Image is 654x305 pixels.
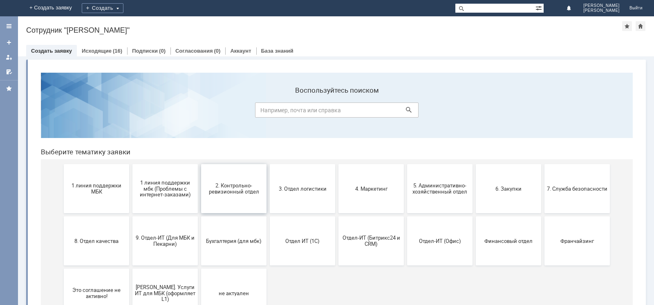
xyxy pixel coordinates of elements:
[101,169,161,181] span: 9. Отдел-ИТ (Для МБК и Пекарни)
[31,48,72,54] a: Создать заявку
[238,171,298,178] span: Отдел ИТ (1С)
[214,48,221,54] div: (0)
[32,221,92,233] span: Это соглашение не активно!
[101,113,161,131] span: 1 линия поддержки мбк (Проблемы с интернет-заказами)
[82,48,112,54] a: Исходящие
[622,21,632,31] div: Добавить в избранное
[29,150,95,199] button: 8. Отдел качества
[444,119,504,125] span: 6. Закупки
[510,98,576,147] button: 7. Служба безопасности
[167,150,232,199] button: Бухгалтерия (для мбк)
[535,4,544,11] span: Расширенный поиск
[132,48,158,54] a: Подписки
[175,48,213,54] a: Согласования
[375,116,436,129] span: 5. Административно-хозяйственный отдел
[113,48,122,54] div: (16)
[221,36,384,51] input: Например, почта или справка
[82,3,123,13] div: Создать
[32,116,92,129] span: 1 линия поддержки МБК
[510,150,576,199] button: Франчайзинг
[26,26,622,34] div: Сотрудник "[PERSON_NAME]"
[167,98,232,147] button: 2. Контрольно-ревизионный отдел
[98,203,163,252] button: [PERSON_NAME]. Услуги ИТ для МБК (оформляет L1)
[444,171,504,178] span: Финансовый отдел
[235,98,301,147] button: 3. Отдел логистики
[98,150,163,199] button: 9. Отдел-ИТ (Для МБК и Пекарни)
[2,65,16,78] a: Мои согласования
[513,119,573,125] span: 7. Служба безопасности
[373,150,438,199] button: Отдел-ИТ (Офис)
[261,48,293,54] a: База знаний
[2,36,16,49] a: Создать заявку
[583,3,620,8] span: [PERSON_NAME]
[235,150,301,199] button: Отдел ИТ (1С)
[441,150,507,199] button: Финансовый отдел
[441,98,507,147] button: 6. Закупки
[29,98,95,147] button: 1 линия поддержки МБК
[98,98,163,147] button: 1 линия поддержки мбк (Проблемы с интернет-заказами)
[304,98,370,147] button: 4. Маркетинг
[101,218,161,236] span: [PERSON_NAME]. Услуги ИТ для МБК (оформляет L1)
[513,171,573,178] span: Франчайзинг
[221,20,384,28] label: Воспользуйтесь поиском
[7,82,598,90] header: Выберите тематику заявки
[167,203,232,252] button: не актуален
[307,119,367,125] span: 4. Маркетинг
[238,119,298,125] span: 3. Отдел логистики
[2,51,16,64] a: Мои заявки
[169,116,230,129] span: 2. Контрольно-ревизионный отдел
[583,8,620,13] span: [PERSON_NAME]
[375,171,436,178] span: Отдел-ИТ (Офис)
[169,224,230,230] span: не актуален
[159,48,166,54] div: (0)
[373,98,438,147] button: 5. Административно-хозяйственный отдел
[29,203,95,252] button: Это соглашение не активно!
[636,21,645,31] div: Сделать домашней страницей
[304,150,370,199] button: Отдел-ИТ (Битрикс24 и CRM)
[307,169,367,181] span: Отдел-ИТ (Битрикс24 и CRM)
[32,171,92,178] span: 8. Отдел качества
[230,48,251,54] a: Аккаунт
[169,171,230,178] span: Бухгалтерия (для мбк)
